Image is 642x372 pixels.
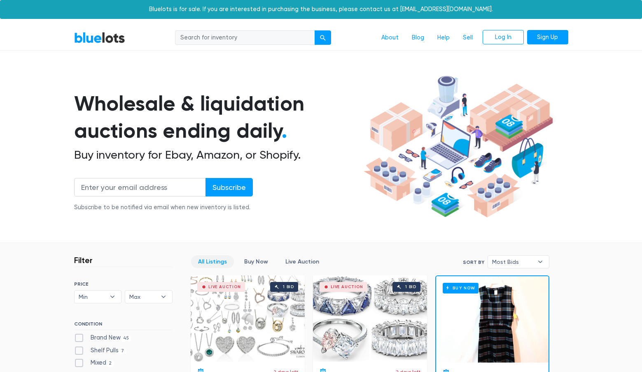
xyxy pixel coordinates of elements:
span: 7 [119,348,127,354]
label: Mixed [74,358,114,367]
h3: Filter [74,255,93,265]
label: Brand New [74,333,132,342]
a: Live Auction 1 bid [191,275,305,362]
h6: CONDITION [74,321,173,330]
a: Live Auction [278,255,326,268]
input: Search for inventory [175,30,315,45]
input: Subscribe [205,178,253,196]
span: . [282,118,287,143]
img: hero-ee84e7d0318cb26816c560f6b4441b76977f77a177738b4e94f68c95b2b83dbb.png [361,72,556,222]
span: 2 [106,360,114,367]
label: Shelf Pulls [74,346,127,355]
span: Min [79,291,106,303]
h6: Buy Now [443,283,479,293]
label: Sort By [463,259,484,266]
a: Buy Now [436,276,549,363]
div: Live Auction [331,285,363,289]
h6: PRICE [74,281,173,287]
a: Sell [456,30,479,46]
a: About [375,30,405,46]
h2: Buy inventory for Ebay, Amazon, or Shopify. [74,148,361,162]
a: Blog [405,30,431,46]
div: Subscribe to be notified via email when new inventory is listed. [74,203,253,212]
a: Live Auction 1 bid [313,275,427,362]
b: ▾ [155,291,172,303]
b: ▾ [532,256,549,268]
input: Enter your email address [74,178,206,196]
span: Max [129,291,156,303]
div: Live Auction [208,285,241,289]
span: Most Bids [492,256,533,268]
a: Sign Up [527,30,568,45]
a: Buy Now [237,255,275,268]
div: 1 bid [405,285,416,289]
a: Help [431,30,456,46]
span: 45 [121,335,132,342]
a: Log In [483,30,524,45]
h1: Wholesale & liquidation auctions ending daily [74,90,361,145]
a: All Listings [191,255,234,268]
b: ▾ [104,291,121,303]
a: BlueLots [74,32,125,44]
div: 1 bid [283,285,294,289]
